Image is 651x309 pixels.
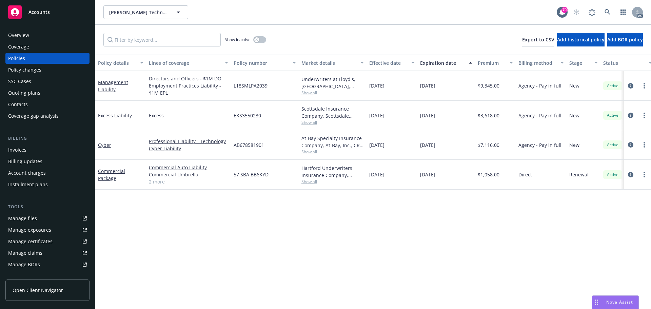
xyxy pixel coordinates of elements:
a: more [640,111,648,119]
div: Invoices [8,144,26,155]
span: [DATE] [420,141,435,149]
span: L18SMLPA2039 [234,82,268,89]
a: Quoting plans [5,88,90,98]
a: Employment Practices Liability - $1M EPL [149,82,228,96]
button: Add BOR policy [607,33,643,46]
a: circleInformation [627,171,635,179]
span: Agency - Pay in full [518,112,561,119]
span: Active [606,142,619,148]
div: Drag to move [592,296,601,309]
span: [DATE] [369,141,384,149]
div: Manage certificates [8,236,53,247]
span: [PERSON_NAME] Technologies, Inc. [109,9,168,16]
div: Account charges [8,168,46,178]
span: New [569,112,579,119]
button: Expiration date [417,55,475,71]
div: Manage files [8,213,37,224]
span: [DATE] [369,112,384,119]
button: Market details [299,55,367,71]
span: Show inactive [225,37,251,42]
a: SSC Cases [5,76,90,87]
a: circleInformation [627,111,635,119]
div: 70 [561,7,568,13]
a: Summary of insurance [5,271,90,282]
a: Manage claims [5,248,90,258]
a: 2 more [149,178,228,185]
a: Commercial Umbrella [149,171,228,178]
span: New [569,141,579,149]
a: Manage files [5,213,90,224]
a: circleInformation [627,82,635,90]
div: Contacts [8,99,28,110]
button: Lines of coverage [146,55,231,71]
div: Billing updates [8,156,42,167]
div: Tools [5,204,90,210]
button: Stage [567,55,600,71]
a: Excess [149,112,228,119]
a: Overview [5,30,90,41]
a: Commercial Auto Liability [149,164,228,171]
span: 57 SBA BB6KYD [234,171,269,178]
span: Agency - Pay in full [518,141,561,149]
div: Manage BORs [8,259,40,270]
button: Nova Assist [592,295,639,309]
a: Start snowing [570,5,583,19]
div: Policy details [98,59,136,66]
span: [DATE] [420,82,435,89]
a: Account charges [5,168,90,178]
span: New [569,82,579,89]
a: Professional Liability - Technology [149,138,228,145]
button: Effective date [367,55,417,71]
span: Export to CSV [522,36,554,43]
a: Directors and Officers - $1M DO [149,75,228,82]
a: Invoices [5,144,90,155]
div: Policies [8,53,25,64]
button: Export to CSV [522,33,554,46]
a: Billing updates [5,156,90,167]
div: Manage exposures [8,225,51,235]
button: Policy details [95,55,146,71]
a: more [640,141,648,149]
a: Cyber [98,142,111,148]
span: $7,116.00 [478,141,499,149]
div: SSC Cases [8,76,31,87]
a: Policy changes [5,64,90,75]
span: Active [606,112,619,118]
div: Hartford Underwriters Insurance Company, Hartford Insurance Group [301,165,364,179]
a: more [640,171,648,179]
a: Policies [5,53,90,64]
span: Renewal [569,171,589,178]
input: Filter by keyword... [103,33,221,46]
a: circleInformation [627,141,635,149]
span: Show all [301,90,364,96]
div: Expiration date [420,59,465,66]
span: Show all [301,149,364,155]
div: Policy number [234,59,289,66]
span: $3,618.00 [478,112,499,119]
a: Management Liability [98,79,128,93]
a: Accounts [5,3,90,22]
a: Contacts [5,99,90,110]
div: Quoting plans [8,88,40,98]
div: Billing method [518,59,556,66]
button: Billing method [516,55,567,71]
span: Add historical policy [557,36,605,43]
button: Premium [475,55,516,71]
a: Manage exposures [5,225,90,235]
span: Agency - Pay in full [518,82,561,89]
span: Active [606,172,619,178]
span: Accounts [28,9,50,15]
div: At-Bay Specialty Insurance Company, At-Bay, Inc., CRC Group [301,135,364,149]
a: Coverage gap analysis [5,111,90,121]
a: Search [601,5,614,19]
span: [DATE] [420,112,435,119]
a: Installment plans [5,179,90,190]
div: Installment plans [8,179,48,190]
span: Show all [301,119,364,125]
a: Commercial Package [98,168,125,181]
div: Manage claims [8,248,42,258]
div: Premium [478,59,506,66]
span: Show all [301,179,364,185]
span: $1,058.00 [478,171,499,178]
